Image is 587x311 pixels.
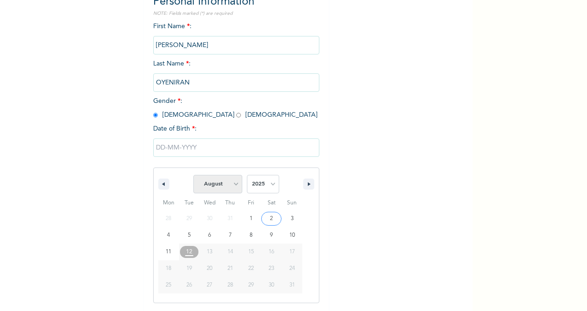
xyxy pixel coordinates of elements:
span: 19 [186,260,192,277]
button: 28 [220,277,241,293]
span: 31 [289,277,295,293]
span: 8 [250,227,252,244]
button: 10 [282,227,302,244]
span: 29 [248,277,254,293]
button: 2 [261,210,282,227]
button: 18 [158,260,179,277]
button: 6 [199,227,220,244]
span: Last Name : [153,60,319,86]
span: 4 [167,227,170,244]
span: Mon [158,196,179,210]
input: Enter your first name [153,36,319,54]
button: 16 [261,244,282,260]
span: 21 [228,260,233,277]
span: 6 [208,227,211,244]
span: 13 [207,244,212,260]
span: Fri [240,196,261,210]
span: 15 [248,244,254,260]
span: 28 [228,277,233,293]
button: 30 [261,277,282,293]
button: 12 [179,244,200,260]
button: 26 [179,277,200,293]
span: 1 [250,210,252,227]
button: 23 [261,260,282,277]
span: 26 [186,277,192,293]
button: 27 [199,277,220,293]
span: 2 [270,210,273,227]
span: Sat [261,196,282,210]
button: 22 [240,260,261,277]
button: 25 [158,277,179,293]
button: 5 [179,227,200,244]
input: DD-MM-YYYY [153,138,319,157]
span: 23 [269,260,274,277]
button: 24 [282,260,302,277]
span: 5 [188,227,191,244]
span: 9 [270,227,273,244]
button: 4 [158,227,179,244]
span: 30 [269,277,274,293]
button: 1 [240,210,261,227]
button: 13 [199,244,220,260]
span: 7 [229,227,232,244]
span: Thu [220,196,241,210]
span: 24 [289,260,295,277]
span: Wed [199,196,220,210]
span: Sun [282,196,302,210]
span: 27 [207,277,212,293]
button: 31 [282,277,302,293]
button: 8 [240,227,261,244]
span: Tue [179,196,200,210]
button: 7 [220,227,241,244]
span: Gender : [DEMOGRAPHIC_DATA] [DEMOGRAPHIC_DATA] [153,98,317,118]
span: Date of Birth : [153,124,197,134]
span: 18 [166,260,171,277]
button: 17 [282,244,302,260]
span: 12 [186,244,192,260]
button: 11 [158,244,179,260]
button: 21 [220,260,241,277]
span: 25 [166,277,171,293]
button: 14 [220,244,241,260]
span: 10 [289,227,295,244]
button: 20 [199,260,220,277]
button: 19 [179,260,200,277]
button: 9 [261,227,282,244]
span: 16 [269,244,274,260]
input: Enter your last name [153,73,319,92]
span: 14 [228,244,233,260]
span: 22 [248,260,254,277]
span: 11 [166,244,171,260]
p: NOTE: Fields marked (*) are required [153,10,319,17]
span: First Name : [153,23,319,48]
span: 3 [291,210,293,227]
button: 29 [240,277,261,293]
span: 20 [207,260,212,277]
button: 3 [282,210,302,227]
button: 15 [240,244,261,260]
span: 17 [289,244,295,260]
